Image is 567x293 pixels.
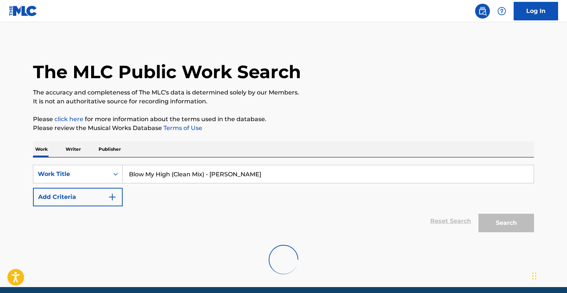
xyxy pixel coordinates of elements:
[33,141,50,157] p: Work
[33,188,123,206] button: Add Criteria
[494,4,509,19] div: Help
[54,116,83,123] a: click here
[9,6,37,16] img: MLC Logo
[33,165,534,236] form: Search Form
[33,115,534,124] p: Please for more information about the terms used in the database.
[478,7,487,16] img: search
[33,88,534,97] p: The accuracy and completeness of The MLC's data is determined solely by our Members.
[497,7,506,16] img: help
[33,97,534,106] p: It is not an authoritative source for recording information.
[96,141,123,157] p: Publisher
[530,257,567,293] iframe: Chat Widget
[63,141,83,157] p: Writer
[108,193,117,202] img: 9d2ae6d4665cec9f34b9.svg
[33,124,534,133] p: Please review the Musical Works Database
[263,239,304,280] img: preloader
[33,61,301,83] h1: The MLC Public Work Search
[475,4,490,19] a: Public Search
[162,124,202,131] a: Terms of Use
[532,265,537,287] div: Drag
[38,170,105,179] div: Work Title
[514,2,558,20] a: Log In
